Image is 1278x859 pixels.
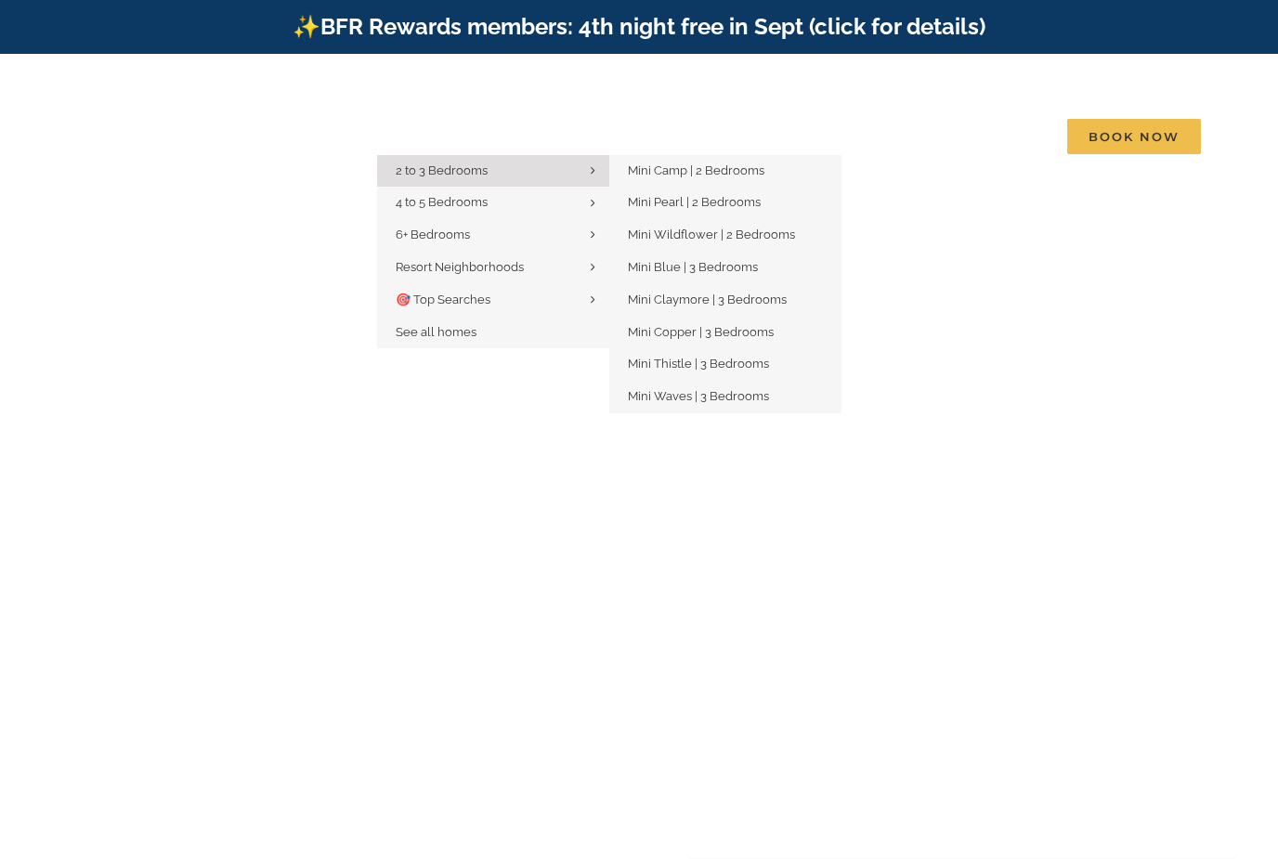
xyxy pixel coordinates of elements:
[377,130,495,143] span: Vacation homes
[628,293,787,306] span: Mini Claymore | 3 Bedrooms
[609,381,841,413] a: Mini Waves | 3 Bedrooms
[269,425,1010,464] h1: [GEOGRAPHIC_DATA], [GEOGRAPHIC_DATA], [US_STATE]
[500,477,778,600] iframe: Branson Family Retreats - Opens on Book page - Availability/Property Search Widget
[628,325,774,339] span: Mini Copper | 3 Bedrooms
[396,325,476,339] span: See all homes
[863,118,925,155] a: About
[609,219,841,252] a: Mini Wildflower | 2 Bedrooms
[1067,119,1201,154] span: Book Now
[377,252,609,284] a: Resort Neighborhoods
[396,195,488,209] span: 4 to 5 Bedrooms
[967,118,1025,155] a: Contact
[377,317,609,349] a: See all homes
[707,130,803,143] span: Deals & More
[628,163,764,177] span: Mini Camp | 2 Bedrooms
[396,260,524,274] span: Resort Neighborhoods
[609,252,841,284] a: Mini Blue | 3 Bedrooms
[294,359,984,424] b: Find that Vacation Feeling
[628,389,769,403] span: Mini Waves | 3 Bedrooms
[554,118,665,155] a: Things to do
[628,228,795,241] span: Mini Wildflower | 2 Bedrooms
[377,118,513,155] a: Vacation homes
[628,260,758,274] span: Mini Blue | 3 Bedrooms
[77,72,392,113] img: Branson Family Retreats Logo
[396,163,488,177] span: 2 to 3 Bedrooms
[377,118,1201,155] nav: Main Menu
[377,219,609,252] a: 6+ Bedrooms
[293,13,985,40] a: ✨BFR Rewards members: 4th night free in Sept (click for details)
[554,130,647,143] span: Things to do
[377,187,609,219] a: 4 to 5 Bedrooms
[1067,118,1201,155] a: Book Now
[628,195,761,209] span: Mini Pearl | 2 Bedrooms
[609,187,841,219] a: Mini Pearl | 2 Bedrooms
[609,155,841,188] a: Mini Camp | 2 Bedrooms
[377,155,609,188] a: 2 to 3 Bedrooms
[628,357,769,371] span: Mini Thistle | 3 Bedrooms
[609,284,841,317] a: Mini Claymore | 3 Bedrooms
[707,118,821,155] a: Deals & More
[377,284,609,317] a: 🎯 Top Searches
[609,317,841,349] a: Mini Copper | 3 Bedrooms
[609,348,841,381] a: Mini Thistle | 3 Bedrooms
[967,130,1025,143] span: Contact
[396,293,490,306] span: 🎯 Top Searches
[863,130,907,143] span: About
[396,228,470,241] span: 6+ Bedrooms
